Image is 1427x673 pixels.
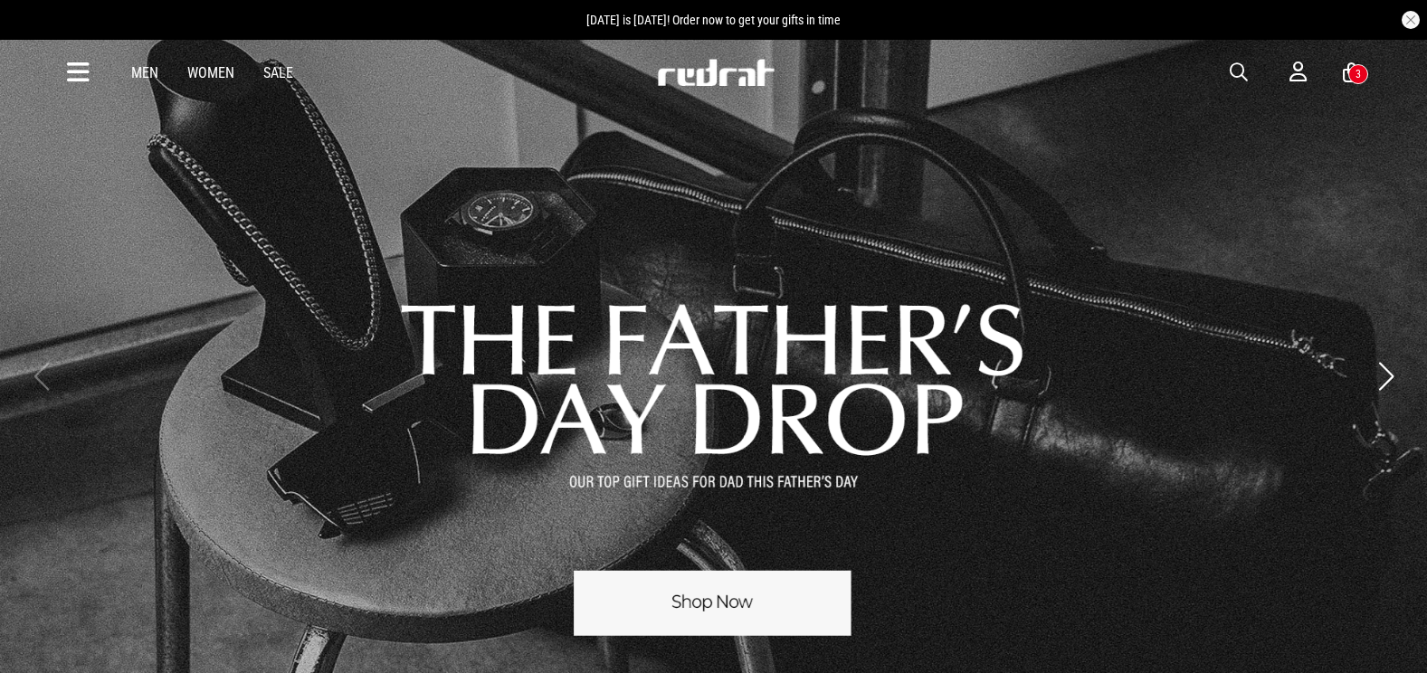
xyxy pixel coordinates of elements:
a: 3 [1343,63,1360,82]
a: Sale [263,64,293,81]
div: 3 [1356,68,1361,81]
button: Next slide [1374,356,1398,396]
a: Women [187,64,234,81]
a: Men [131,64,158,81]
button: Previous slide [29,356,53,396]
span: [DATE] is [DATE]! Order now to get your gifts in time [586,13,841,27]
img: Redrat logo [656,59,775,86]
